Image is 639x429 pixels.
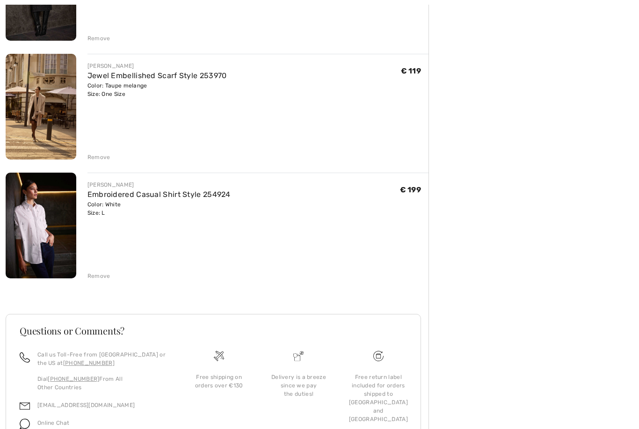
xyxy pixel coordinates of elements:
[63,360,115,366] a: [PHONE_NUMBER]
[20,352,30,363] img: call
[87,153,110,161] div: Remove
[87,181,231,189] div: [PERSON_NAME]
[214,351,224,361] img: Free shipping on orders over &#8364;130
[373,351,384,361] img: Free shipping on orders over &#8364;130
[6,54,76,160] img: Jewel Embellished Scarf Style 253970
[346,373,411,423] div: Free return label included for orders shipped to [GEOGRAPHIC_DATA] and [GEOGRAPHIC_DATA]
[37,350,168,367] p: Call us Toll-Free from [GEOGRAPHIC_DATA] or the US at
[87,71,227,80] a: Jewel Embellished Scarf Style 253970
[6,173,76,278] img: Embroidered Casual Shirt Style 254924
[20,419,30,429] img: chat
[37,402,135,408] a: [EMAIL_ADDRESS][DOMAIN_NAME]
[87,190,231,199] a: Embroidered Casual Shirt Style 254924
[20,326,407,335] h3: Questions or Comments?
[20,401,30,411] img: email
[87,62,227,70] div: [PERSON_NAME]
[266,373,331,398] div: Delivery is a breeze since we pay the duties!
[87,34,110,43] div: Remove
[48,376,99,382] a: [PHONE_NUMBER]
[87,81,227,98] div: Color: Taupe melange Size: One Size
[37,375,168,392] p: Dial From All Other Countries
[37,420,69,426] span: Online Chat
[87,200,231,217] div: Color: White Size: L
[400,185,421,194] span: € 199
[401,66,421,75] span: € 119
[293,351,304,361] img: Delivery is a breeze since we pay the duties!
[87,272,110,280] div: Remove
[187,373,251,390] div: Free shipping on orders over €130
